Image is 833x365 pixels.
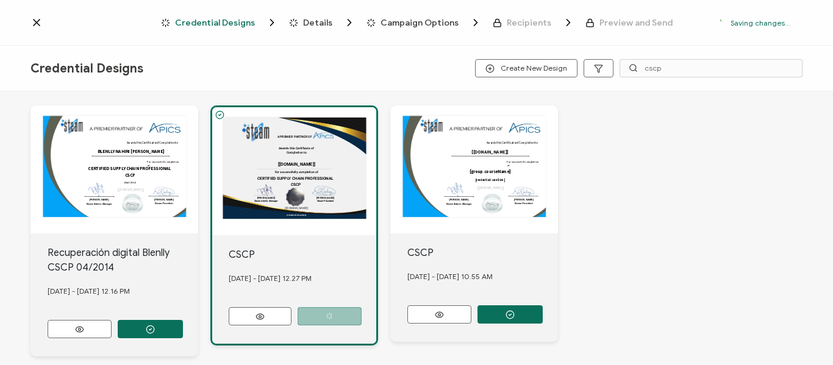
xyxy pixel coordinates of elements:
span: Recipients [493,16,574,29]
p: Saving changes... [731,18,790,27]
div: CSCP [407,246,559,260]
span: Create New Design [485,64,567,73]
button: Create New Design [475,59,577,77]
input: Search [620,59,803,77]
span: Preview and Send [585,18,673,27]
span: Campaign Options [381,18,459,27]
iframe: Chat Widget [772,307,833,365]
div: Breadcrumb [161,16,673,29]
span: Credential Designs [30,61,143,76]
span: Recipients [507,18,551,27]
div: Recuperación digital Blenlly CSCP 04/2014 [48,246,199,275]
span: Preview and Send [599,18,673,27]
div: CSCP [229,247,376,262]
span: Campaign Options [366,16,482,29]
span: Details [303,18,332,27]
div: [DATE] - [DATE] 10.55 AM [407,260,559,293]
span: Credential Designs [175,18,255,27]
span: Details [289,16,356,29]
span: Credential Designs [161,16,278,29]
div: [DATE] - [DATE] 12.27 PM [229,262,376,295]
div: [DATE] - [DATE] 12.16 PM [48,275,199,308]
